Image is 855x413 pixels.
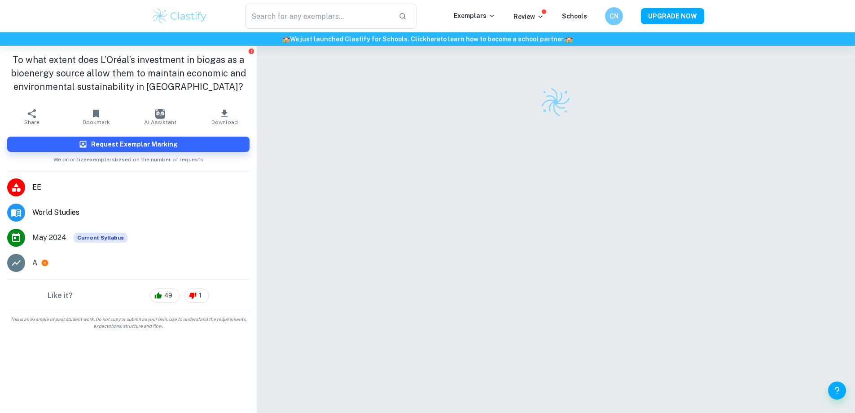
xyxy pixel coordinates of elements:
span: Download [211,119,238,125]
p: A [32,258,37,268]
h6: Request Exemplar Marking [91,139,178,149]
h6: Like it? [48,290,73,301]
img: Clastify logo [540,86,571,118]
button: Bookmark [64,104,128,129]
a: Schools [562,13,587,20]
span: This is an example of past student work. Do not copy or submit as your own. Use to understand the... [4,316,253,329]
p: Exemplars [454,11,495,21]
div: 49 [150,289,180,303]
button: UPGRADE NOW [641,8,704,24]
h1: To what extent does L’Oréal’s investment in biogas as a bioenergy source allow them to maintain e... [7,53,250,93]
span: 1 [194,291,206,300]
h6: We just launched Clastify for Schools. Click to learn how to become a school partner. [2,34,853,44]
span: Current Syllabus [74,233,127,243]
span: Share [24,119,39,125]
button: AI Assistant [128,104,193,129]
span: May 2024 [32,232,66,243]
h6: CN [609,11,619,21]
div: 1 [184,289,209,303]
span: 🏫 [282,36,290,43]
button: Download [193,104,257,129]
input: Search for any exemplars... [245,4,392,29]
button: CN [605,7,623,25]
span: 49 [159,291,177,300]
span: We prioritize exemplars based on the number of requests [53,152,203,164]
button: Request Exemplar Marking [7,137,250,152]
button: Report issue [248,48,255,54]
div: This exemplar is based on the current syllabus. Feel free to refer to it for inspiration/ideas wh... [74,233,127,243]
span: Bookmark [83,119,110,125]
button: Help and Feedback [828,382,846,400]
a: here [426,36,440,43]
span: EE [32,182,250,193]
p: Review [513,12,544,22]
img: Clastify logo [151,7,208,25]
span: 🏫 [565,36,573,43]
img: AI Assistant [155,109,165,119]
span: World Studies [32,207,250,218]
span: AI Assistant [144,119,176,125]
